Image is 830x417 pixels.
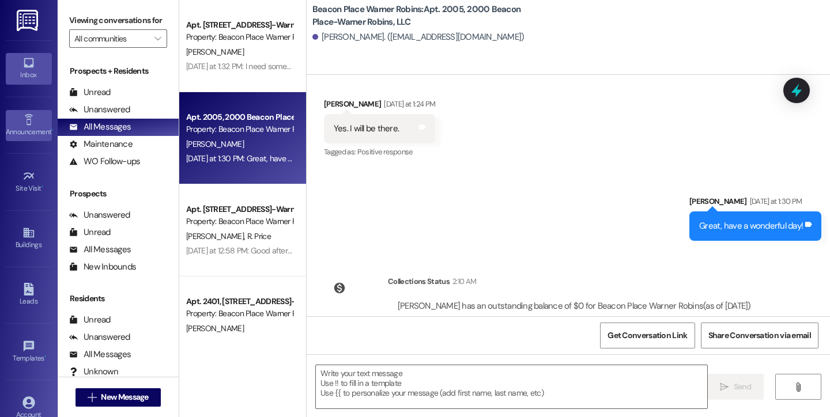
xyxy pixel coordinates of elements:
[69,314,111,326] div: Unread
[186,153,345,164] div: [DATE] at 1:30 PM: Great, have a wonderful day!
[17,10,40,31] img: ResiDesk Logo
[186,47,244,57] span: [PERSON_NAME]
[69,121,131,133] div: All Messages
[58,65,179,77] div: Prospects + Residents
[69,261,136,273] div: New Inbounds
[74,29,149,48] input: All communities
[69,86,111,98] div: Unread
[6,166,52,198] a: Site Visit •
[76,388,161,407] button: New Message
[701,323,818,348] button: Share Conversation via email
[69,12,167,29] label: Viewing conversations for
[312,3,543,28] b: Beacon Place Warner Robins: Apt. 2005, 2000 Beacon Place-Warner Robins, LLC
[186,203,293,215] div: Apt. [STREET_ADDRESS]-Warner Robins, LLC
[600,323,695,348] button: Get Conversation Link
[69,138,133,150] div: Maintenance
[6,223,52,254] a: Buildings
[69,226,111,238] div: Unread
[69,348,131,361] div: All Messages
[6,53,52,84] a: Inbox
[101,391,148,403] span: New Message
[324,143,436,160] div: Tagged as:
[398,300,751,312] div: [PERSON_NAME] has an outstanding balance of $0 for Beacon Place Warner Robins (as of [DATE])
[388,275,450,287] div: Collections Status
[186,295,293,308] div: Apt. 2401, [STREET_ADDRESS]-Warner Robins, LLC
[608,329,687,342] span: Get Conversation Link
[58,293,179,305] div: Residents
[51,126,53,134] span: •
[58,188,179,200] div: Prospects
[312,31,525,43] div: [PERSON_NAME]. ([EMAIL_ADDRESS][DOMAIN_NAME])
[186,308,293,320] div: Property: Beacon Place Warner Robins
[186,323,244,333] span: [PERSON_NAME]
[44,352,46,361] span: •
[334,123,399,135] div: Yes. I will be there.
[450,275,476,287] div: 2:10 AM
[186,111,293,123] div: Apt. 2005, 2000 Beacon Place-Warner Robins, LLC
[794,382,802,392] i: 
[41,183,43,191] span: •
[689,195,821,211] div: [PERSON_NAME]
[720,382,729,392] i: 
[69,366,118,378] div: Unknown
[69,331,130,343] div: Unanswered
[186,19,293,31] div: Apt. [STREET_ADDRESS]-Warner Robins, LLC
[247,231,270,241] span: R. Price
[381,98,435,110] div: [DATE] at 1:24 PM
[6,279,52,310] a: Leads
[69,104,130,116] div: Unanswered
[699,220,803,232] div: Great, have a wonderful day!
[186,123,293,135] div: Property: Beacon Place Warner Robins
[708,374,764,400] button: Send
[69,156,140,168] div: WO Follow-ups
[708,329,811,342] span: Share Conversation via email
[186,31,293,43] div: Property: Beacon Place Warner Robins
[154,34,161,43] i: 
[186,139,244,149] span: [PERSON_NAME]
[6,336,52,367] a: Templates •
[186,231,247,241] span: [PERSON_NAME]
[69,209,130,221] div: Unanswered
[186,61,425,71] div: [DATE] at 1:32 PM: I need someone to call me. [PHONE_NUMBER] Thanks
[357,147,413,157] span: Positive response
[88,393,96,402] i: 
[747,195,802,207] div: [DATE] at 1:30 PM
[186,215,293,228] div: Property: Beacon Place Warner Robins
[69,244,131,256] div: All Messages
[734,381,752,393] span: Send
[324,98,436,114] div: [PERSON_NAME]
